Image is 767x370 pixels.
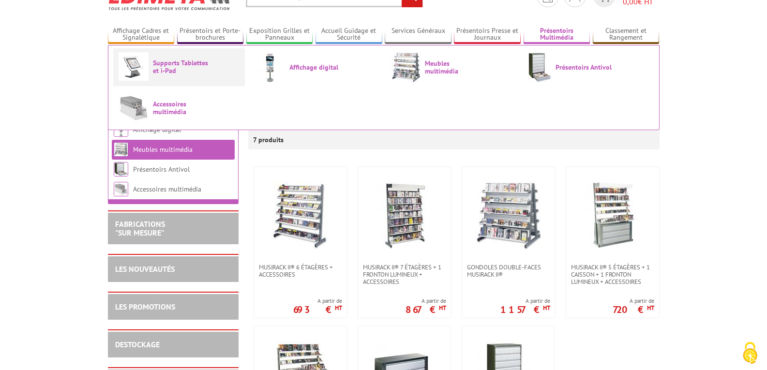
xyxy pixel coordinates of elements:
[475,181,541,249] img: Gondoles double-faces Musirack II®
[385,27,451,43] a: Services Généraux
[647,304,654,312] sup: HT
[259,264,342,278] span: Musirack II® 6 étagères + accessoires
[133,185,201,193] a: Accessoires multimédia
[528,52,551,82] img: Présentoirs Antivol
[454,27,521,43] a: Présentoirs Presse et Journaux
[246,27,313,43] a: Exposition Grilles et Panneaux
[108,27,175,43] a: Affichage Cadres et Signalétique
[114,162,128,177] img: Présentoirs Antivol
[255,52,285,82] img: Affichage digital
[253,130,289,149] p: 7 produits
[115,340,160,349] a: DESTOCKAGE
[593,27,660,43] a: Classement et Rangement
[371,181,438,249] img: Musirack II® 7 étagères + 1 fronton lumineux + accessoires
[579,181,647,249] img: Musirack II® 5 étagères + 1 caisson + 1 fronton lumineux + accessoires
[391,52,512,82] a: Meubles multimédia
[255,52,376,82] a: Affichage digital
[289,63,347,71] span: Affichage digital
[115,302,175,311] a: LES PROMOTIONS
[500,297,550,305] span: A partir de
[177,27,244,43] a: Présentoirs et Porte-brochures
[153,100,211,116] span: Accessoires multimédia
[293,307,342,312] p: 693 €
[439,304,446,312] sup: HT
[119,52,240,81] a: Supports Tablettes et i-Pad
[528,52,649,82] a: Présentoirs Antivol
[114,182,128,196] img: Accessoires multimédia
[115,264,175,274] a: LES NOUVEAUTÉS
[293,297,342,305] span: A partir de
[267,181,334,249] img: Musirack II® 6 étagères + accessoires
[524,27,590,43] a: Présentoirs Multimédia
[153,59,211,74] span: Supports Tablettes et i-Pad
[335,304,342,312] sup: HT
[316,27,382,43] a: Accueil Guidage et Sécurité
[467,264,550,278] span: Gondoles double-faces Musirack II®
[613,297,654,305] span: A partir de
[406,307,446,312] p: 867 €
[406,297,446,305] span: A partir de
[566,264,659,285] a: Musirack II® 5 étagères + 1 caisson + 1 fronton lumineux + accessoires
[500,307,550,312] p: 1157 €
[462,264,555,278] a: Gondoles double-faces Musirack II®
[254,264,347,278] a: Musirack II® 6 étagères + accessoires
[738,341,762,365] img: Cookies (fenêtre modale)
[613,307,654,312] p: 720 €
[119,52,149,81] img: Supports Tablettes et i-Pad
[543,304,550,312] sup: HT
[571,264,654,285] span: Musirack II® 5 étagères + 1 caisson + 1 fronton lumineux + accessoires
[363,264,446,285] span: Musirack II® 7 étagères + 1 fronton lumineux + accessoires
[391,52,421,82] img: Meubles multimédia
[119,93,149,123] img: Accessoires multimédia
[358,264,451,285] a: Musirack II® 7 étagères + 1 fronton lumineux + accessoires
[133,165,190,174] a: Présentoirs Antivol
[119,93,240,123] a: Accessoires multimédia
[133,145,193,154] a: Meubles multimédia
[115,219,165,237] a: FABRICATIONS"Sur Mesure"
[425,59,483,75] span: Meubles multimédia
[556,63,614,71] span: Présentoirs Antivol
[114,142,128,157] img: Meubles multimédia
[733,337,767,370] button: Cookies (fenêtre modale)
